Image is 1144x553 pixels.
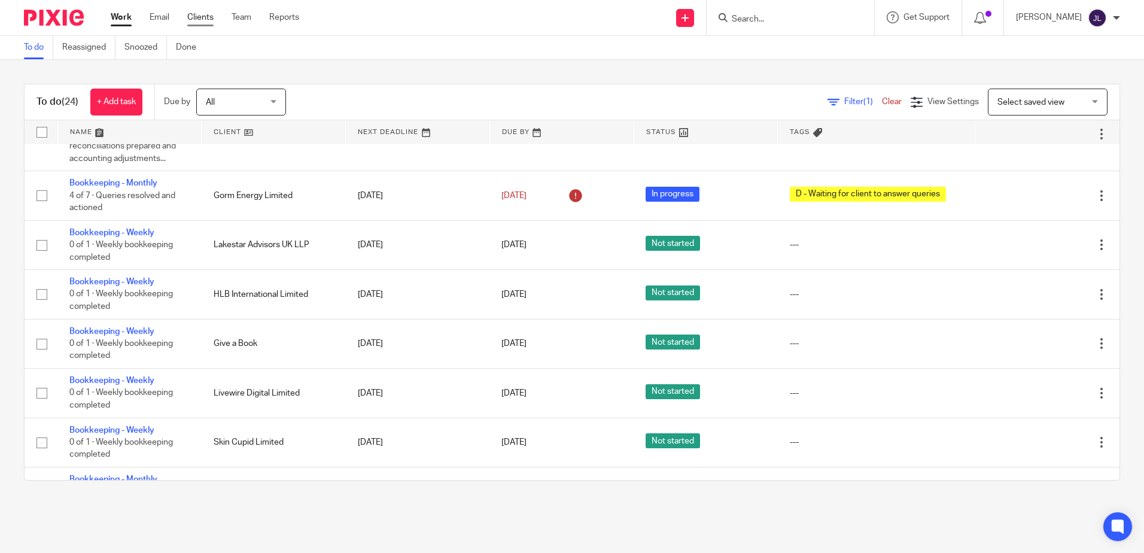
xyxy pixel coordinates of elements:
span: 0 of 1 · Weekly bookkeeping completed [69,339,173,360]
span: Select saved view [997,98,1064,107]
img: Pixie [24,10,84,26]
td: [DATE] [346,418,490,467]
input: Search [731,14,838,25]
a: Done [176,36,205,59]
a: Bookkeeping - Weekly [69,376,154,385]
a: Clear [882,98,902,106]
td: [DATE] [346,319,490,368]
span: D - Waiting for client to answer queries [790,187,946,202]
td: Lakestar Advisors UK LLP [202,220,346,269]
a: Bookkeeping - Weekly [69,278,154,286]
a: Bookkeeping - Weekly [69,229,154,237]
a: Clients [187,11,214,23]
span: Get Support [903,13,950,22]
td: [DATE] [346,467,490,516]
span: 0 of 1 · Weekly bookkeeping completed [69,389,173,410]
span: Not started [646,285,700,300]
span: Tags [790,129,810,135]
a: Bookkeeping - Monthly [69,475,157,484]
span: Not started [646,335,700,350]
div: --- [790,239,963,251]
a: Reassigned [62,36,115,59]
span: [DATE] [501,339,527,348]
td: [DATE] [346,171,490,220]
td: [DATE] [346,220,490,269]
td: Gorm Energy Limited [202,171,346,220]
h1: To do [36,96,78,108]
span: 4 of 7 · Queries resolved and actioned [69,192,175,212]
td: Skin Cupid Limited [202,418,346,467]
span: Not started [646,384,700,399]
span: [DATE] [501,389,527,397]
span: Not started [646,236,700,251]
td: [DATE] [346,270,490,319]
p: Due by [164,96,190,108]
a: To do [24,36,53,59]
td: Give a Book [202,319,346,368]
a: Bookkeeping - Weekly [69,327,154,336]
span: [DATE] [501,192,527,200]
td: HLB International Limited [202,270,346,319]
div: --- [790,387,963,399]
span: All [206,98,215,107]
div: --- [790,338,963,350]
span: [DATE] [501,438,527,446]
div: --- [790,288,963,300]
span: [DATE] [501,290,527,299]
span: 0 of 1 · Weekly bookkeeping completed [69,438,173,459]
span: 0 of 1 · Weekly bookkeeping completed [69,290,173,311]
a: Snoozed [124,36,167,59]
span: View Settings [927,98,979,106]
div: --- [790,436,963,448]
a: Work [111,11,132,23]
a: Reports [269,11,299,23]
span: 0 of 1 · Weekly bookkeeping completed [69,241,173,262]
span: (1) [863,98,873,106]
a: Email [150,11,169,23]
span: [DATE] [501,241,527,249]
p: [PERSON_NAME] [1016,11,1082,23]
td: Potters Fields Park Management Trust [202,467,346,516]
td: Livewire Digital Limited [202,369,346,418]
span: In progress [646,187,699,202]
span: Not started [646,433,700,448]
a: Bookkeeping - Weekly [69,426,154,434]
span: Filter [844,98,882,106]
a: Bookkeeping - Monthly [69,179,157,187]
span: (24) [62,97,78,107]
img: svg%3E [1088,8,1107,28]
td: [DATE] [346,369,490,418]
a: + Add task [90,89,142,116]
a: Team [232,11,251,23]
span: 2 of 8 · Schedules and reconciliations prepared and accounting adjustments... [69,130,176,163]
